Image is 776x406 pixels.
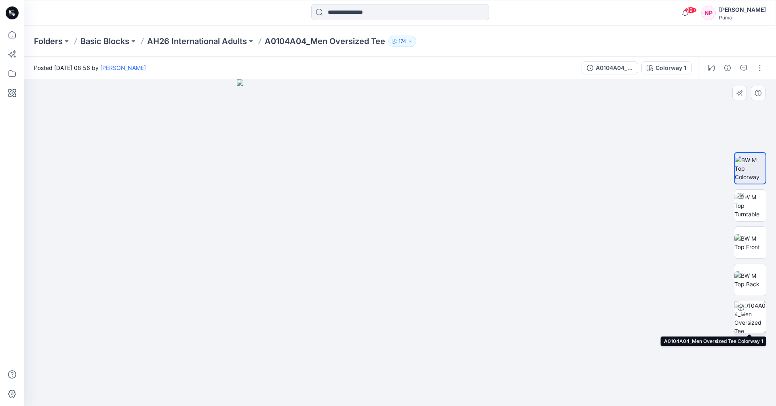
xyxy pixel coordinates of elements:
p: 174 [399,37,406,46]
img: eyJhbGciOiJIUzI1NiIsImtpZCI6IjAiLCJzbHQiOiJzZXMiLCJ0eXAiOiJKV1QifQ.eyJkYXRhIjp7InR5cGUiOiJzdG9yYW... [237,79,563,406]
a: AH26 International Adults [147,36,247,47]
button: A0104A04_Men Oversized Tee [582,61,638,74]
div: NP [701,6,716,20]
img: BW M Top Turntable [734,193,766,218]
p: A0104A04_Men Oversized Tee [265,36,385,47]
img: BW M Top Colorway [735,156,765,181]
div: Puma [719,15,766,21]
div: Colorway 1 [656,63,686,72]
button: Colorway 1 [641,61,692,74]
button: Details [721,61,734,74]
span: 99+ [685,7,697,13]
img: BW M Top Front [734,234,766,251]
div: A0104A04_Men Oversized Tee [596,63,633,72]
span: Posted [DATE] 08:56 by [34,63,146,72]
img: BW M Top Back [734,271,766,288]
img: A0104A04_Men Oversized Tee Colorway 1 [734,301,766,333]
a: Folders [34,36,63,47]
div: [PERSON_NAME] [719,5,766,15]
button: 174 [388,36,416,47]
a: [PERSON_NAME] [100,64,146,71]
a: Basic Blocks [80,36,129,47]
